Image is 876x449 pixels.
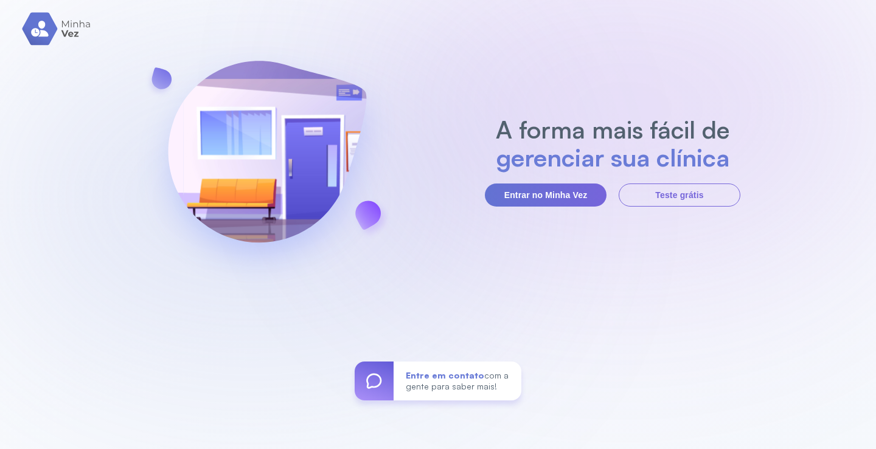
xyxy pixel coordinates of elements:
[485,183,607,207] button: Entrar no Minha Vez
[394,362,521,400] div: com a gente para saber mais!
[490,115,736,143] h2: A forma mais fácil de
[22,12,92,46] img: logo.svg
[490,143,736,171] h2: gerenciar sua clínica
[619,183,740,207] button: Teste grátis
[406,370,484,380] span: Entre em contato
[136,29,398,293] img: banner-login.svg
[355,362,521,400] a: Entre em contatocom a gente para saber mais!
